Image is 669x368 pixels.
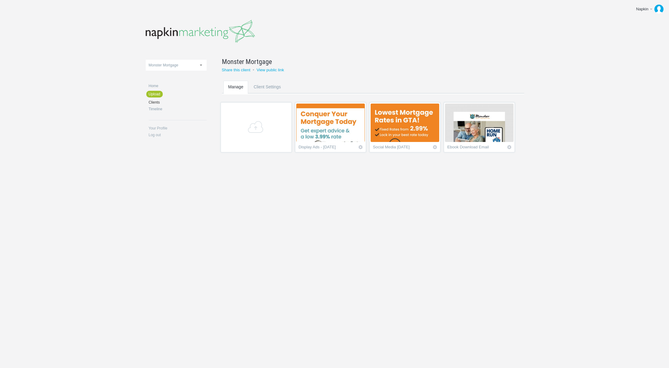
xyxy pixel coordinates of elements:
span: + [224,121,288,133]
a: Icon [432,144,438,150]
li: Contains 2 images [443,101,516,153]
li: Contains 15 images [294,101,367,153]
img: 962c44cf9417398e979bba9dc8fee69e [654,5,664,14]
a: Manage [223,81,248,105]
a: Icon [358,144,363,150]
img: napkinmarketing-logo_20160520102043.png [146,20,255,43]
span: Monster Mortgage [222,57,272,66]
a: Timeline [149,107,207,111]
img: napkinmarketing_rsp0u5_thumb.jpg [296,104,365,142]
a: Icon [507,144,512,150]
a: Upload [146,91,163,97]
div: Social Media [DATE] [373,145,429,151]
div: Display Ads - [DATE] [299,145,355,151]
a: Your Profile [149,126,207,130]
a: Napkin [632,3,666,15]
div: Ebook Download Email [447,145,504,151]
div: Napkin [636,6,649,12]
a: View public link [257,68,284,72]
img: napkinmarketing_mofi6q_thumb.jpg [371,104,439,142]
span: Monster Mortgage [149,63,178,67]
a: + [221,102,292,152]
img: napkinmarketing_mctm5h_thumb.jpg [445,104,514,142]
a: Share this client [222,68,251,72]
a: Log out [149,133,207,137]
a: Client Settings [249,81,286,105]
a: Clients [149,101,207,104]
li: Contains 3 images [368,101,441,153]
a: Home [149,84,207,88]
a: Monster Mortgage [222,57,509,66]
small: • [253,68,254,72]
